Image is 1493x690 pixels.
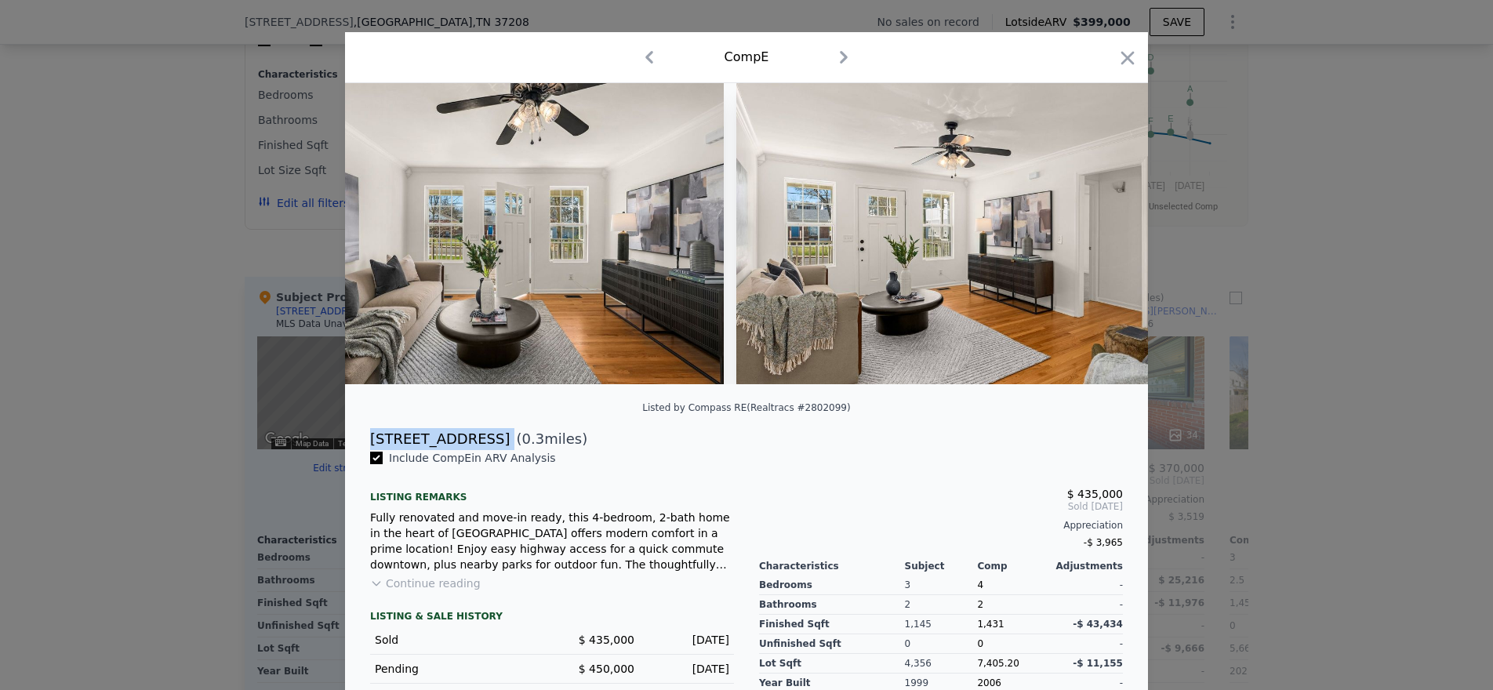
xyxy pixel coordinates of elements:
div: [STREET_ADDRESS] [370,428,510,450]
div: Bathrooms [759,595,905,615]
div: Appreciation [759,519,1123,532]
div: Subject [905,560,978,572]
span: -$ 11,155 [1073,658,1123,669]
div: 0 [905,634,978,654]
div: Comp [977,560,1050,572]
div: Listing remarks [370,478,734,503]
button: Continue reading [370,576,481,591]
div: Adjustments [1050,560,1123,572]
div: 3 [905,576,978,595]
div: - [1050,595,1123,615]
span: 0 [977,638,983,649]
div: Pending [375,661,539,677]
div: Comp E [725,48,769,67]
span: ( miles) [510,428,587,450]
div: - [1050,634,1123,654]
span: $ 450,000 [579,663,634,675]
img: Property Img [736,83,1186,384]
img: Property Img [273,83,724,384]
div: Unfinished Sqft [759,634,905,654]
div: 2 [977,595,1050,615]
span: 0.3 [522,430,545,447]
div: Fully renovated and move-in ready, this 4-bedroom, 2-bath home in the heart of [GEOGRAPHIC_DATA] ... [370,510,734,572]
span: $ 435,000 [579,634,634,646]
span: -$ 3,965 [1084,537,1123,548]
span: Sold [DATE] [759,500,1123,513]
span: 7,405.20 [977,658,1019,669]
span: $ 435,000 [1067,488,1123,500]
span: 4 [977,579,983,590]
div: [DATE] [647,632,729,648]
div: 2 [905,595,978,615]
div: Characteristics [759,560,905,572]
div: - [1050,576,1123,595]
div: [DATE] [647,661,729,677]
div: LISTING & SALE HISTORY [370,610,734,626]
div: Sold [375,632,539,648]
div: Finished Sqft [759,615,905,634]
span: 1,431 [977,619,1004,630]
div: 4,356 [905,654,978,674]
div: Bedrooms [759,576,905,595]
div: Lot Sqft [759,654,905,674]
div: 1,145 [905,615,978,634]
span: -$ 43,434 [1073,619,1123,630]
div: Listed by Compass RE (Realtracs #2802099) [642,402,850,413]
span: Include Comp E in ARV Analysis [383,452,562,464]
